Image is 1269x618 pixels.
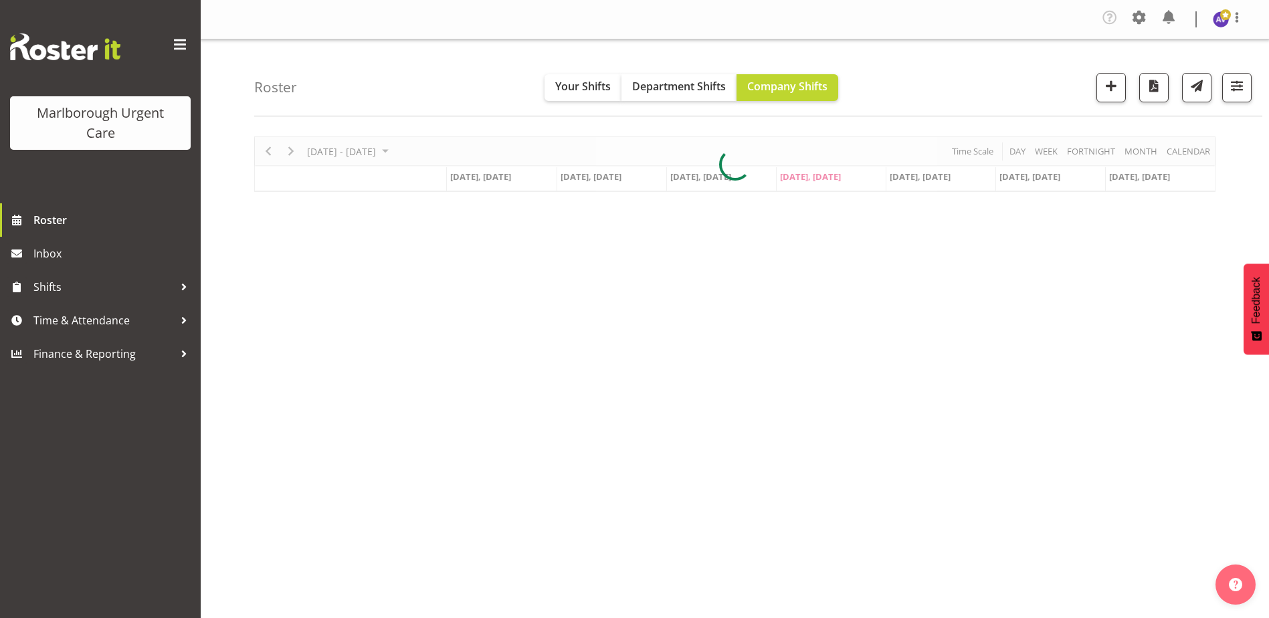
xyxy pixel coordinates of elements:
[10,33,120,60] img: Rosterit website logo
[33,210,194,230] span: Roster
[1213,11,1229,27] img: amber-venning-slater11903.jpg
[33,310,174,330] span: Time & Attendance
[1096,73,1126,102] button: Add a new shift
[33,243,194,264] span: Inbox
[747,79,827,94] span: Company Shifts
[737,74,838,101] button: Company Shifts
[1182,73,1211,102] button: Send a list of all shifts for the selected filtered period to all rostered employees.
[33,277,174,297] span: Shifts
[1244,264,1269,354] button: Feedback - Show survey
[621,74,737,101] button: Department Shifts
[254,80,297,95] h4: Roster
[1229,578,1242,591] img: help-xxl-2.png
[632,79,726,94] span: Department Shifts
[33,344,174,364] span: Finance & Reporting
[1250,277,1262,324] span: Feedback
[555,79,611,94] span: Your Shifts
[1222,73,1252,102] button: Filter Shifts
[1139,73,1169,102] button: Download a PDF of the roster according to the set date range.
[545,74,621,101] button: Your Shifts
[23,103,177,143] div: Marlborough Urgent Care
